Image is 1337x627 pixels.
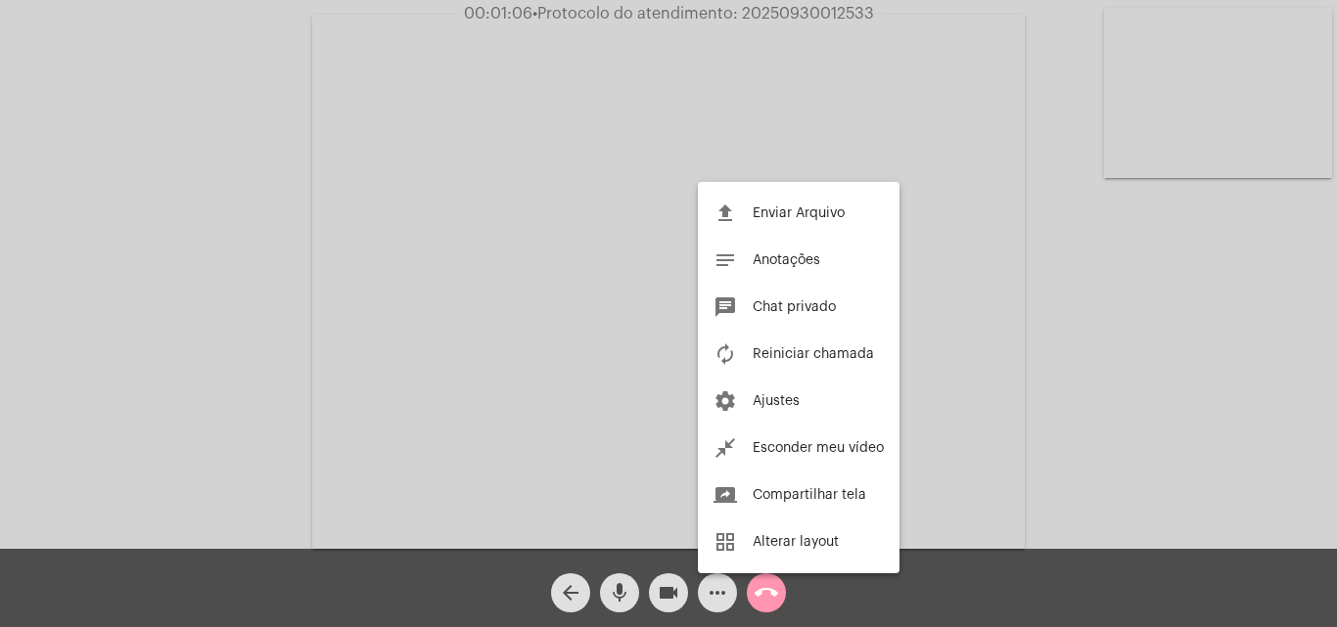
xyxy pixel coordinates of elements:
span: Alterar layout [753,535,839,549]
span: Enviar Arquivo [753,206,845,220]
mat-icon: chat [714,295,737,319]
span: Ajustes [753,394,800,408]
span: Reiniciar chamada [753,347,874,361]
mat-icon: file_upload [714,202,737,225]
mat-icon: close_fullscreen [714,436,737,460]
span: Compartilhar tela [753,488,866,502]
span: Chat privado [753,300,836,314]
mat-icon: autorenew [714,342,737,366]
mat-icon: settings [714,389,737,413]
span: Esconder meu vídeo [753,441,884,455]
mat-icon: grid_view [714,530,737,554]
span: Anotações [753,253,820,267]
mat-icon: screen_share [714,483,737,507]
mat-icon: notes [714,248,737,272]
